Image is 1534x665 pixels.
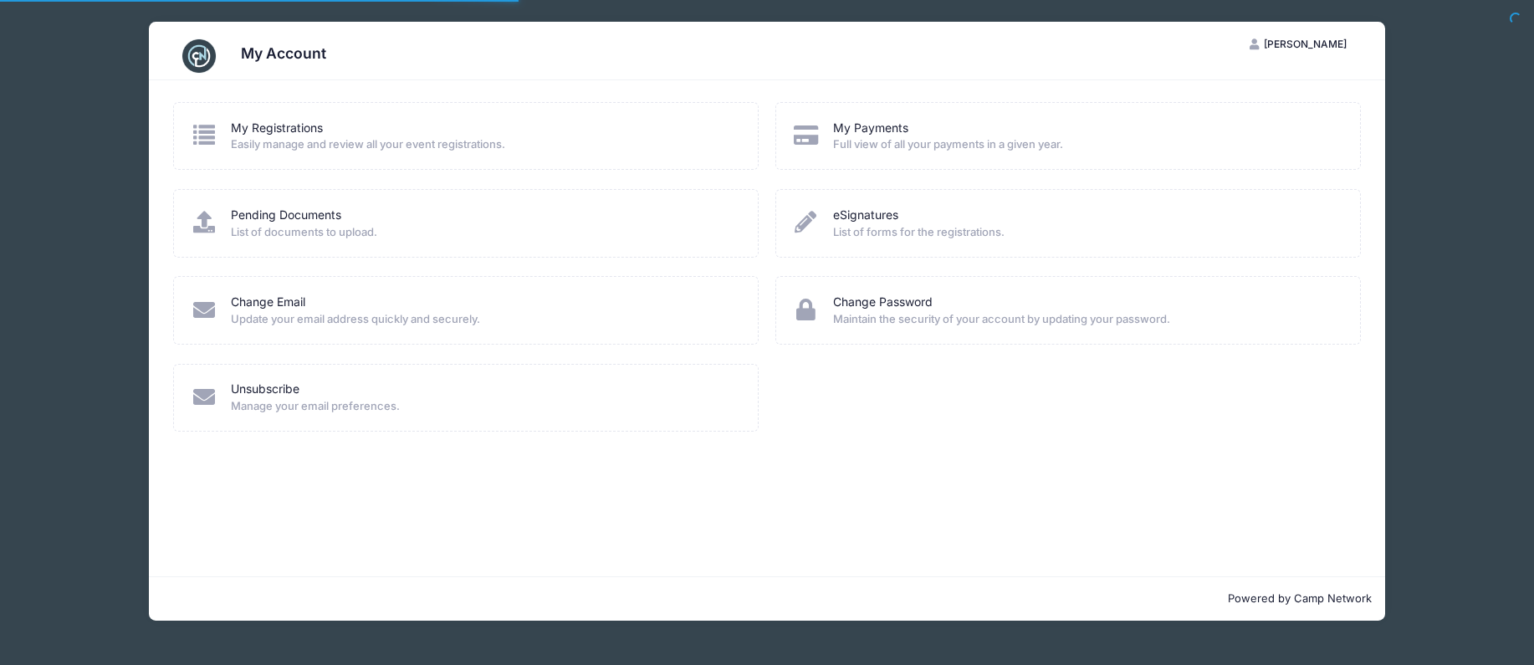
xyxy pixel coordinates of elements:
a: My Payments [833,120,908,137]
span: Easily manage and review all your event registrations. [231,136,736,153]
a: eSignatures [833,207,898,224]
a: Pending Documents [231,207,341,224]
a: My Registrations [231,120,323,137]
span: Maintain the security of your account by updating your password. [833,311,1338,328]
a: Change Email [231,294,305,311]
span: Manage your email preferences. [231,398,736,415]
img: CampNetwork [182,39,216,73]
a: Change Password [833,294,933,311]
p: Powered by Camp Network [162,591,1372,607]
span: [PERSON_NAME] [1264,38,1347,50]
a: Unsubscribe [231,381,299,398]
h3: My Account [241,44,326,62]
span: Full view of all your payments in a given year. [833,136,1338,153]
span: List of documents to upload. [231,224,736,241]
button: [PERSON_NAME] [1235,30,1361,59]
span: Update your email address quickly and securely. [231,311,736,328]
span: List of forms for the registrations. [833,224,1338,241]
